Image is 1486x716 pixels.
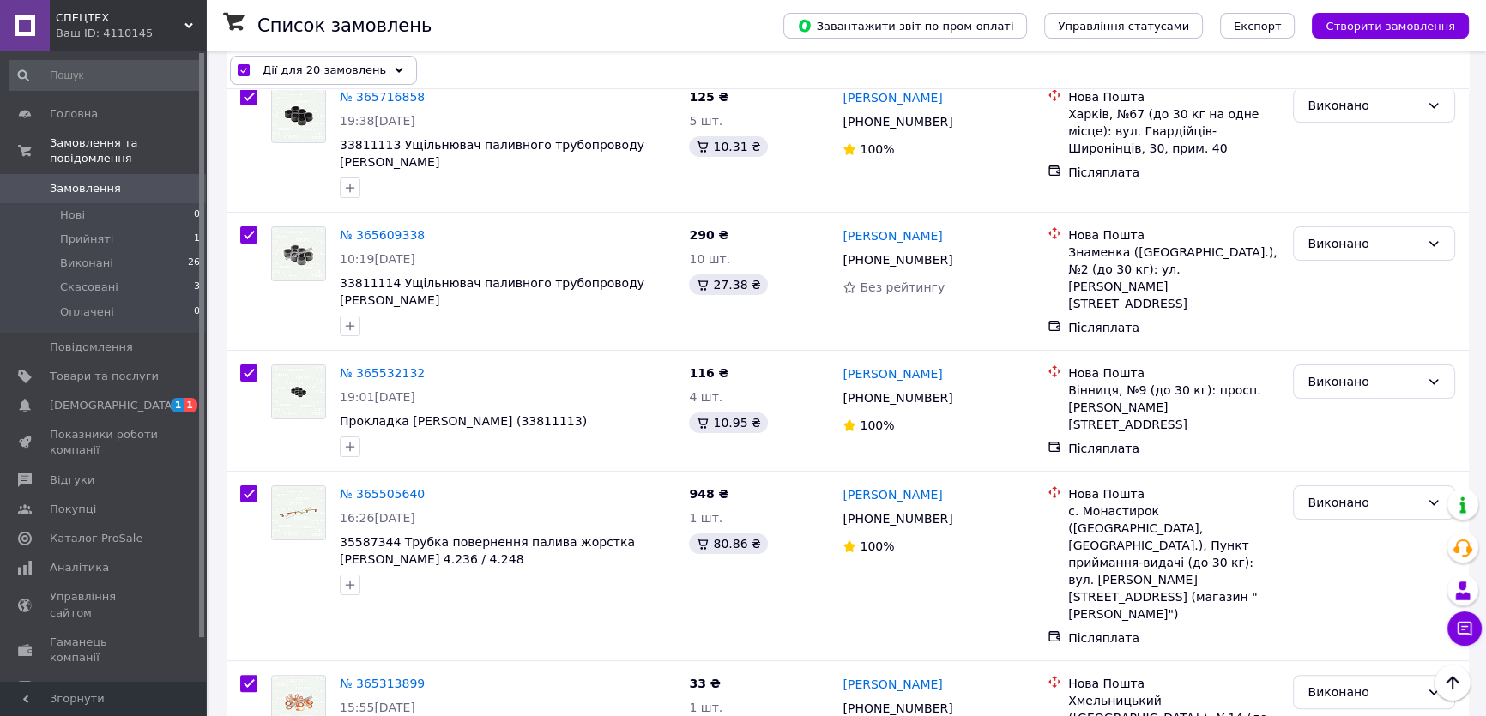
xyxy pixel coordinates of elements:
div: Нова Пошта [1068,675,1279,692]
a: Фото товару [271,226,326,281]
span: 1 [194,232,200,247]
div: с. Монастирок ([GEOGRAPHIC_DATA], [GEOGRAPHIC_DATA].), Пункт приймання-видачі (до 30 кг): вул. [P... [1068,502,1279,623]
a: № 365609338 [340,228,425,242]
span: 100% [860,142,894,156]
span: Покупці [50,502,96,517]
span: 100% [860,418,894,432]
span: 100% [860,539,894,553]
div: Харків, №67 (до 30 кг на одне місце): вул. Гвардійців-Широнінців, 30, прим. 40 [1068,105,1279,157]
span: Управління сайтом [50,589,159,620]
div: Нова Пошта [1068,226,1279,244]
a: 33811114 Ущільнювач паливного трубопроводу [PERSON_NAME] [340,276,644,307]
img: Фото товару [272,365,325,418]
div: Нова Пошта [1068,364,1279,382]
a: Фото товару [271,364,326,419]
span: 1 шт. [689,701,722,714]
a: [PERSON_NAME] [843,486,942,503]
img: Фото товару [272,89,325,142]
span: Без рейтингу [860,280,945,294]
span: 1 [184,398,197,412]
button: Завантажити звіт по пром-оплаті [783,13,1027,39]
span: 290 ₴ [689,228,728,242]
div: 80.86 ₴ [689,533,767,554]
div: Післяплата [1068,440,1279,457]
a: № 365716858 [340,90,425,104]
span: 10:19[DATE] [340,252,415,266]
span: Управління статусами [1058,20,1189,33]
div: 27.38 ₴ [689,274,767,295]
span: Головна [50,106,98,122]
a: [PERSON_NAME] [843,676,942,693]
button: Створити замовлення [1312,13,1469,39]
div: [PHONE_NUMBER] [839,248,956,272]
div: Післяплата [1068,629,1279,647]
a: [PERSON_NAME] [843,365,942,382]
span: Замовлення [50,181,121,196]
div: Нова Пошта [1068,88,1279,105]
a: [PERSON_NAME] [843,89,942,106]
span: 5 шт. [689,114,722,128]
div: 10.95 ₴ [689,412,767,433]
input: Пошук [9,60,202,91]
span: Повідомлення [50,340,133,355]
span: Гаманець компанії [50,635,159,665]
div: 10.31 ₴ [689,136,767,157]
div: Ваш ID: 4110145 [56,26,206,41]
button: Чат з покупцем [1447,611,1482,646]
span: Каталог ProSale [50,531,142,546]
div: Вінниця, №9 (до 30 кг): просп. [PERSON_NAME][STREET_ADDRESS] [1068,382,1279,433]
a: Фото товару [271,485,326,540]
a: № 365532132 [340,366,425,380]
img: Фото товару [272,486,325,539]
span: Прийняті [60,232,113,247]
span: 0 [194,304,200,320]
span: Замовлення та повідомлення [50,135,206,166]
a: 33811113 Ущільнювач паливного трубопроводу [PERSON_NAME] [340,138,644,169]
span: Виконані [60,256,113,271]
div: Виконано [1308,683,1420,701]
span: Експорт [1234,20,1282,33]
img: Фото товару [272,227,325,280]
div: Знаменка ([GEOGRAPHIC_DATA].), №2 (до 30 кг): ул. [PERSON_NAME][STREET_ADDRESS] [1068,244,1279,312]
span: 26 [188,256,200,271]
a: [PERSON_NAME] [843,227,942,244]
span: Дії для 20 замовлень [263,62,386,79]
div: Післяплата [1068,164,1279,181]
span: Завантажити звіт по пром-оплаті [797,18,1013,33]
span: 3 [194,280,200,295]
span: 1 шт. [689,511,722,525]
span: Маркет [50,679,94,695]
span: 19:01[DATE] [340,390,415,404]
span: Відгуки [50,472,94,488]
div: Виконано [1308,493,1420,512]
div: Виконано [1308,96,1420,115]
button: Експорт [1220,13,1296,39]
a: 35587344 Трубка повернення палива жорстка [PERSON_NAME] 4.236 / 4.248 [340,535,635,566]
span: Оплачені [60,304,114,320]
span: Аналітика [50,560,109,575]
div: Виконано [1308,234,1420,253]
span: 0 [194,208,200,223]
a: Створити замовлення [1295,18,1469,32]
span: СПЕЦТЕХ [56,10,184,26]
a: № 365313899 [340,677,425,690]
span: Нові [60,208,85,223]
div: [PHONE_NUMBER] [839,386,956,410]
span: 33 ₴ [689,677,720,690]
button: Наверх [1435,665,1471,701]
a: № 365505640 [340,487,425,501]
h1: Список замовлень [257,15,432,36]
span: 16:26[DATE] [340,511,415,525]
a: Фото товару [271,88,326,143]
div: [PHONE_NUMBER] [839,110,956,134]
span: Товари та послуги [50,369,159,384]
span: 4 шт. [689,390,722,404]
span: [DEMOGRAPHIC_DATA] [50,398,177,413]
span: 10 шт. [689,252,730,266]
span: 19:38[DATE] [340,114,415,128]
span: Прокладка [PERSON_NAME] (33811113) [340,414,587,428]
span: 15:55[DATE] [340,701,415,714]
div: Післяплата [1068,319,1279,336]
